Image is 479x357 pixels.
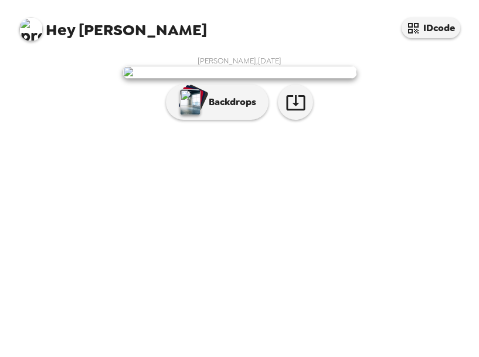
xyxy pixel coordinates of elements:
[19,18,43,41] img: profile pic
[123,66,357,79] img: user
[166,85,269,120] button: Backdrops
[203,95,256,109] p: Backdrops
[402,18,460,38] button: IDcode
[46,19,75,41] span: Hey
[19,12,207,38] span: [PERSON_NAME]
[198,56,281,66] span: [PERSON_NAME] , [DATE]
